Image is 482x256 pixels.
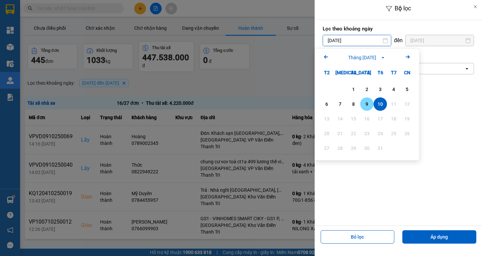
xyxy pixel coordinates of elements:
div: 3 [376,85,385,93]
button: Previous month. [322,53,330,62]
button: Áp dụng [402,230,476,244]
div: Not available. Thứ Tư, tháng 10 29 2025. [347,142,360,155]
div: Not available. Thứ Hai, tháng 10 13 2025. [320,112,333,125]
div: 24 [376,130,385,138]
div: 12 [402,100,412,108]
div: 27 [322,144,331,152]
button: Bỏ lọc [321,230,395,244]
input: Select a date. [323,35,391,46]
div: 5 [402,85,412,93]
div: 6 [322,100,331,108]
div: 30 [362,144,372,152]
svg: open [464,66,470,71]
div: [MEDICAL_DATA] [333,66,347,79]
div: 26 [402,130,412,138]
div: Not available. Thứ Năm, tháng 10 23 2025. [360,127,374,140]
div: 25 [389,130,398,138]
div: 23 [362,130,372,138]
div: 31 [376,144,385,152]
div: 7 [335,100,345,108]
div: T2 [320,66,333,79]
div: 10 [376,100,385,108]
div: 20 [322,130,331,138]
div: Choose Thứ Sáu, tháng 10 3 2025. It's available. [374,83,387,96]
div: Not available. Thứ Sáu, tháng 10 31 2025. [374,142,387,155]
div: Choose Thứ Ba, tháng 10 7 2025. It's available. [333,97,347,111]
div: Choose Thứ Tư, tháng 10 1 2025. It's available. [347,83,360,96]
div: Not available. Thứ Ba, tháng 10 14 2025. [333,112,347,125]
div: Not available. Thứ Bảy, tháng 10 18 2025. [387,112,400,125]
span: Bộ lọc [395,5,411,12]
div: 14 [335,115,345,123]
div: T7 [387,66,400,79]
div: 28 [335,144,345,152]
div: Not available. Thứ Tư, tháng 10 15 2025. [347,112,360,125]
div: 11 [389,100,398,108]
div: Not available. Thứ Hai, tháng 10 20 2025. [320,127,333,140]
div: 2 [362,85,372,93]
div: Not available. Thứ Bảy, tháng 10 11 2025. [387,97,400,111]
div: T4 [347,66,360,79]
div: 17 [376,115,385,123]
div: Not available. Thứ Năm, tháng 10 30 2025. [360,142,374,155]
div: Calendar. [315,49,419,160]
div: 13 [322,115,331,123]
div: Choose Chủ Nhật, tháng 10 5 2025. It's available. [400,83,414,96]
div: Not available. Chủ Nhật, tháng 10 12 2025. [400,97,414,111]
div: Choose Thứ Bảy, tháng 10 4 2025. It's available. [387,83,400,96]
div: 4 [389,85,398,93]
div: 29 [349,144,358,152]
button: Tháng [DATE] [346,54,388,61]
div: Not available. Chủ Nhật, tháng 10 19 2025. [400,112,414,125]
div: 22 [349,130,358,138]
div: 8 [349,100,358,108]
div: đến [391,37,405,44]
div: Choose Thứ Năm, tháng 10 9 2025. It's available. [360,97,374,111]
div: T5 [360,66,374,79]
div: 19 [402,115,412,123]
div: 16 [362,115,372,123]
div: 18 [389,115,398,123]
input: Select a date. [406,35,474,46]
div: Not available. Thứ Sáu, tháng 10 17 2025. [374,112,387,125]
div: Choose Thứ Tư, tháng 10 8 2025. It's available. [347,97,360,111]
div: 21 [335,130,345,138]
label: Lọc theo khoảng ngày [323,25,474,32]
div: Not available. Thứ Ba, tháng 10 28 2025. [333,142,347,155]
div: Not available. Thứ Hai, tháng 10 27 2025. [320,142,333,155]
div: Not available. Thứ Ba, tháng 10 21 2025. [333,127,347,140]
div: Selected. Thứ Sáu, tháng 10 10 2025. It's available. [374,97,387,111]
div: Not available. Thứ Năm, tháng 10 16 2025. [360,112,374,125]
div: Not available. Thứ Sáu, tháng 10 24 2025. [374,127,387,140]
div: T6 [374,66,387,79]
svg: Arrow Left [322,53,330,61]
div: 9 [362,100,372,108]
div: 15 [349,115,358,123]
div: 1 [349,85,358,93]
div: Not available. Chủ Nhật, tháng 10 26 2025. [400,127,414,140]
div: Not available. Thứ Tư, tháng 10 22 2025. [347,127,360,140]
svg: Arrow Right [404,53,412,61]
button: Next month. [404,53,412,62]
div: Choose Thứ Năm, tháng 10 2 2025. It's available. [360,83,374,96]
div: Not available. Thứ Bảy, tháng 10 25 2025. [387,127,400,140]
div: Choose Thứ Hai, tháng 10 6 2025. It's available. [320,97,333,111]
div: CN [400,66,414,79]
